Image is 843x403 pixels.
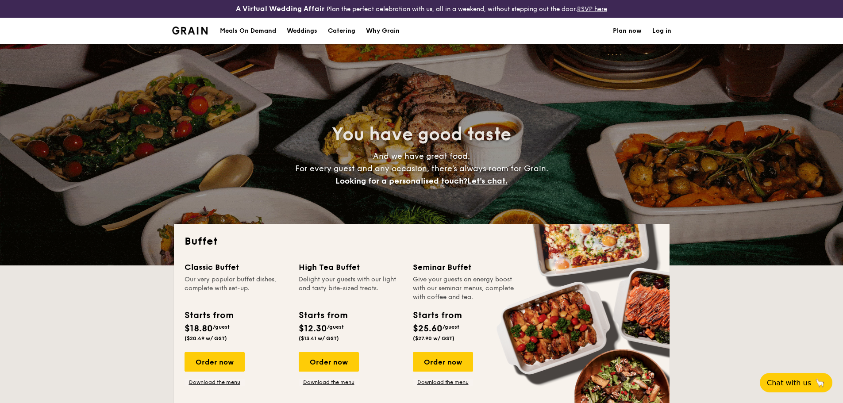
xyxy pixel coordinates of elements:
[281,18,323,44] a: Weddings
[413,275,516,302] div: Give your guests an energy boost with our seminar menus, complete with coffee and tea.
[613,18,642,44] a: Plan now
[413,323,443,334] span: $25.60
[467,176,508,186] span: Let's chat.
[185,234,659,249] h2: Buffet
[185,379,245,386] a: Download the menu
[185,352,245,372] div: Order now
[185,261,288,273] div: Classic Buffet
[299,379,359,386] a: Download the menu
[299,309,347,322] div: Starts from
[815,378,825,388] span: 🦙
[767,379,811,387] span: Chat with us
[213,324,230,330] span: /guest
[299,275,402,302] div: Delight your guests with our light and tasty bite-sized treats.
[760,373,832,392] button: Chat with us🦙
[332,124,511,145] span: You have good taste
[172,27,208,35] a: Logotype
[335,176,467,186] span: Looking for a personalised touch?
[413,379,473,386] a: Download the menu
[327,324,344,330] span: /guest
[215,18,281,44] a: Meals On Demand
[287,18,317,44] div: Weddings
[413,335,454,342] span: ($27.90 w/ GST)
[185,323,213,334] span: $18.80
[236,4,325,14] h4: A Virtual Wedding Affair
[413,352,473,372] div: Order now
[413,309,461,322] div: Starts from
[366,18,400,44] div: Why Grain
[299,261,402,273] div: High Tea Buffet
[220,18,276,44] div: Meals On Demand
[167,4,677,14] div: Plan the perfect celebration with us, all in a weekend, without stepping out the door.
[443,324,459,330] span: /guest
[328,18,355,44] h1: Catering
[361,18,405,44] a: Why Grain
[577,5,607,13] a: RSVP here
[652,18,671,44] a: Log in
[299,335,339,342] span: ($13.41 w/ GST)
[299,352,359,372] div: Order now
[185,275,288,302] div: Our very popular buffet dishes, complete with set-up.
[185,335,227,342] span: ($20.49 w/ GST)
[323,18,361,44] a: Catering
[299,323,327,334] span: $12.30
[172,27,208,35] img: Grain
[413,261,516,273] div: Seminar Buffet
[295,151,548,186] span: And we have great food. For every guest and any occasion, there’s always room for Grain.
[185,309,233,322] div: Starts from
